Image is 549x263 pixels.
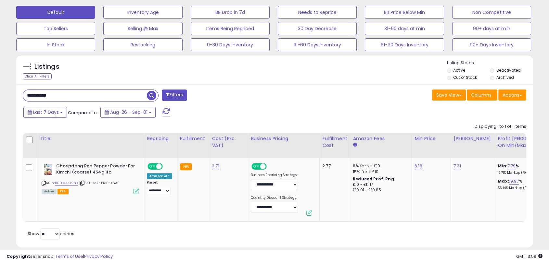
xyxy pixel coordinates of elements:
[33,109,59,115] span: Last 7 Days
[162,164,172,169] span: OFF
[353,182,407,187] div: £10 - £11.17
[322,163,345,169] div: 2.77
[251,173,298,177] label: Business Repricing Strategy:
[496,67,521,73] label: Deactivated
[453,163,461,169] a: 7.21
[212,135,245,149] div: Cost (Exc. VAT)
[42,163,55,176] img: 51VGjRfGWVL._SL40_.jpg
[452,38,531,51] button: 90+ Days Inventory
[453,75,477,80] label: Out of Stock
[162,90,187,101] button: Filters
[365,6,444,19] button: BB Price Below Min
[475,124,526,130] div: Displaying 1 to 1 of 1 items
[471,92,492,98] span: Columns
[415,163,422,169] a: 6.16
[447,60,533,66] p: Listing States:
[16,38,95,51] button: In Stock
[103,22,182,35] button: Selling @ Max
[212,163,219,169] a: 2.71
[353,163,407,169] div: 8% for <= £10
[6,253,30,259] strong: Copyright
[68,110,98,116] span: Compared to:
[23,107,67,118] button: Last 7 Days
[110,109,147,115] span: Aug-26 - Sep-01
[148,164,156,169] span: ON
[353,169,407,175] div: 15% for > £10
[56,163,135,177] b: Choripdong Red Pepper Powder For Kimchi (coarse) 454g 1lb
[498,178,509,184] b: Max:
[353,135,409,142] div: Amazon Fees
[191,22,270,35] button: Items Being Repriced
[496,75,514,80] label: Archived
[191,38,270,51] button: 0-30 Days Inventory
[28,231,74,237] span: Show: entries
[507,163,516,169] a: 7.79
[509,178,519,185] a: 19.97
[147,173,172,179] div: Amazon AI *
[251,135,317,142] div: Business Pricing
[16,6,95,19] button: Default
[42,163,139,193] div: ASIN:
[365,38,444,51] button: 61-90 Days Inventory
[415,135,448,142] div: Min Price
[103,6,182,19] button: Inventory Age
[365,22,444,35] button: 31-60 days at min
[498,163,507,169] b: Min:
[452,6,531,19] button: Non Competitive
[498,90,526,101] button: Actions
[467,90,497,101] button: Columns
[278,38,357,51] button: 31-60 Days Inventory
[516,253,543,259] span: 2025-09-9 13:59 GMT
[6,254,113,260] div: seller snap | |
[353,187,407,193] div: £10.01 - £10.85
[191,6,270,19] button: BB Drop in 7d
[55,180,78,186] a: B00M4KJ28K
[353,142,357,148] small: Amazon Fees.
[278,22,357,35] button: 30 Day Decrease
[42,189,57,194] span: All listings currently available for purchase on Amazon
[252,164,260,169] span: ON
[453,135,492,142] div: [PERSON_NAME]
[353,176,395,182] b: Reduced Prof. Rng.
[16,22,95,35] button: Top Sellers
[322,135,347,149] div: Fulfillment Cost
[40,135,141,142] div: Title
[453,67,465,73] label: Active
[432,90,466,101] button: Save View
[23,73,52,79] div: Clear All Filters
[84,253,113,259] a: Privacy Policy
[266,164,276,169] span: OFF
[147,180,172,195] div: Preset:
[278,6,357,19] button: Needs to Reprice
[100,107,156,118] button: Aug-26 - Sep-01
[147,135,174,142] div: Repricing
[56,253,83,259] a: Terms of Use
[57,189,69,194] span: FBA
[34,62,59,71] h5: Listings
[180,163,192,170] small: FBA
[452,22,531,35] button: 90+ days at min
[251,196,298,200] label: Quantity Discount Strategy:
[79,180,119,185] span: | SKU: MZ-PRIP-K6AB
[180,135,206,142] div: Fulfillment
[103,38,182,51] button: Restocking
